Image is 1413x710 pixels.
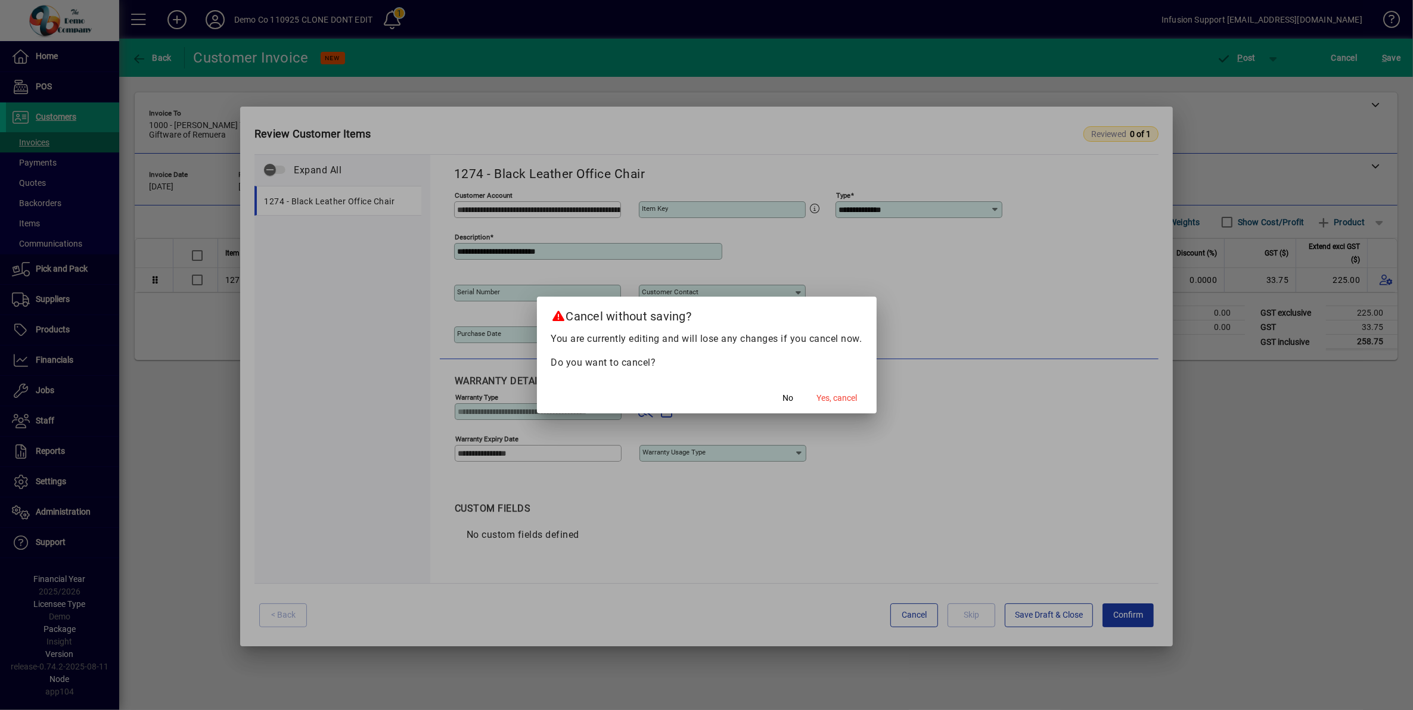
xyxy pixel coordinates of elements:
[551,332,862,346] p: You are currently editing and will lose any changes if you cancel now.
[769,387,808,409] button: No
[551,356,862,370] p: Do you want to cancel?
[812,387,862,409] button: Yes, cancel
[783,392,794,404] span: No
[537,297,877,331] h2: Cancel without saving?
[817,392,858,404] span: Yes, cancel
